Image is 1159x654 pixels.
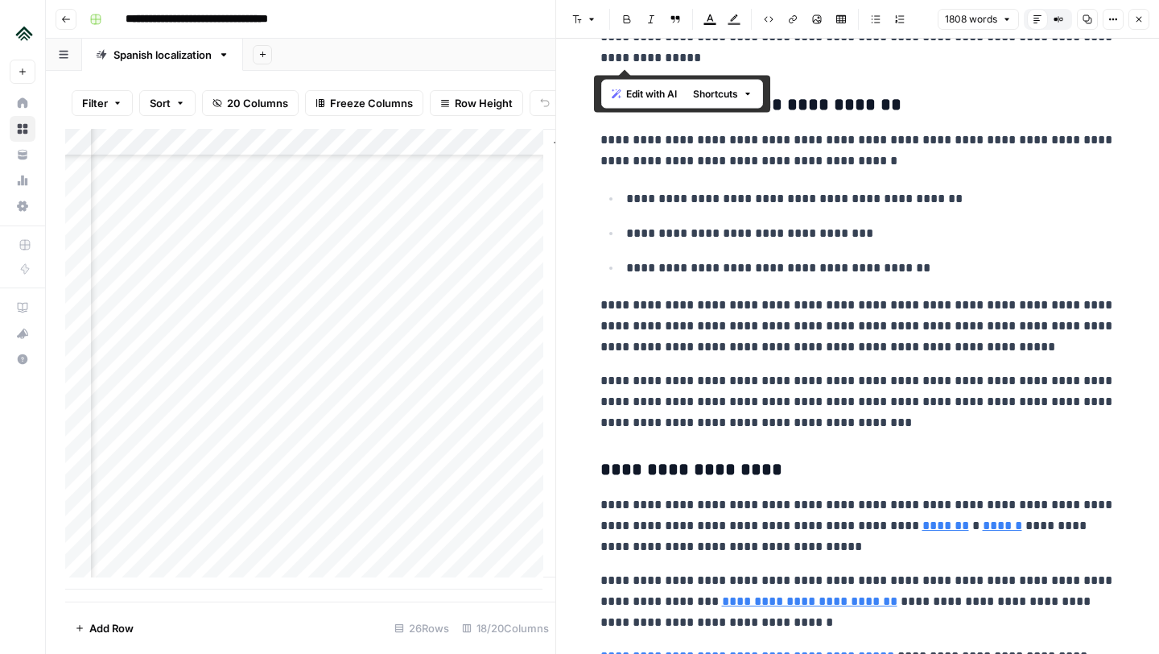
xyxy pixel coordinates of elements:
button: Shortcuts [687,84,759,105]
div: Palabras clave [189,95,256,106]
img: tab_domain_overview_orange.svg [67,93,80,106]
div: Dominio: [DOMAIN_NAME] [42,42,180,55]
button: Freeze Columns [305,90,423,116]
button: Help + Support [10,346,35,372]
div: What's new? [10,321,35,346]
button: 1808 words [938,9,1019,30]
div: Spanish localization [113,47,212,63]
div: 26 Rows [388,615,456,641]
button: Filter [72,90,133,116]
button: Row Height [430,90,523,116]
img: website_grey.svg [26,42,39,55]
a: Usage [10,168,35,193]
a: Your Data [10,142,35,168]
img: Uplisting Logo [10,19,39,48]
span: Shortcuts [693,87,738,101]
a: Settings [10,193,35,219]
a: AirOps Academy [10,295,35,321]
span: Freeze Columns [330,95,413,111]
button: Undo [530,90,592,116]
img: logo_orange.svg [26,26,39,39]
button: Workspace: Uplisting [10,13,35,53]
button: Sort [139,90,196,116]
button: What's new? [10,321,35,346]
a: Browse [10,116,35,142]
button: 20 Columns [202,90,299,116]
span: Edit with AI [626,87,677,101]
a: Home [10,90,35,116]
button: Add Row [65,615,143,641]
div: 18/20 Columns [456,615,555,641]
div: v 4.0.25 [45,26,79,39]
img: tab_keywords_by_traffic_grey.svg [171,93,184,106]
button: Edit with AI [605,84,683,105]
a: Spanish localization [82,39,243,71]
span: 1808 words [945,12,997,27]
span: Filter [82,95,108,111]
span: Row Height [455,95,513,111]
span: Sort [150,95,171,111]
span: Add Row [89,620,134,636]
div: Dominio [85,95,123,106]
span: 20 Columns [227,95,288,111]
